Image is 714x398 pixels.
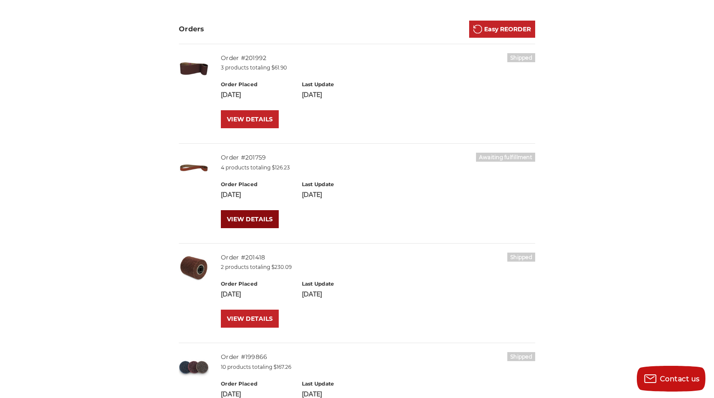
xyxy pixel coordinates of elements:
[221,353,267,361] a: Order #199866
[302,280,374,288] h6: Last Update
[179,24,205,34] h3: Orders
[179,153,209,183] img: 1/2" x 18" Ceramic File Belt
[179,53,209,83] img: 4" x 24" Aluminum Oxide Sanding Belt
[302,91,322,99] span: [DATE]
[660,375,700,383] span: Contact us
[221,310,279,328] a: VIEW DETAILS
[221,110,279,128] a: VIEW DETAILS
[507,253,535,262] h6: Shipped
[179,253,209,283] img: 4 inch interleaf flap wheel drum
[469,21,535,38] a: Easy REORDER
[221,263,535,271] p: 2 products totaling $230.09
[221,280,292,288] h6: Order Placed
[221,380,292,388] h6: Order Placed
[221,210,279,228] a: VIEW DETAILS
[221,181,292,188] h6: Order Placed
[221,363,535,371] p: 10 products totaling $167.26
[221,390,241,398] span: [DATE]
[302,380,374,388] h6: Last Update
[476,153,535,162] h6: Awaiting fulfillment
[221,64,535,72] p: 3 products totaling $61.90
[221,253,265,261] a: Order #201418
[179,352,209,382] img: Black Hawk Abrasives 2 inch quick change disc for surface preparation on metals
[221,164,535,172] p: 4 products totaling $126.23
[637,366,705,392] button: Contact us
[221,54,266,62] a: Order #201992
[507,352,535,361] h6: Shipped
[221,91,241,99] span: [DATE]
[302,181,374,188] h6: Last Update
[302,81,374,88] h6: Last Update
[221,81,292,88] h6: Order Placed
[221,290,241,298] span: [DATE]
[302,290,322,298] span: [DATE]
[221,154,266,161] a: Order #201759
[302,191,322,199] span: [DATE]
[302,390,322,398] span: [DATE]
[507,53,535,62] h6: Shipped
[221,191,241,199] span: [DATE]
